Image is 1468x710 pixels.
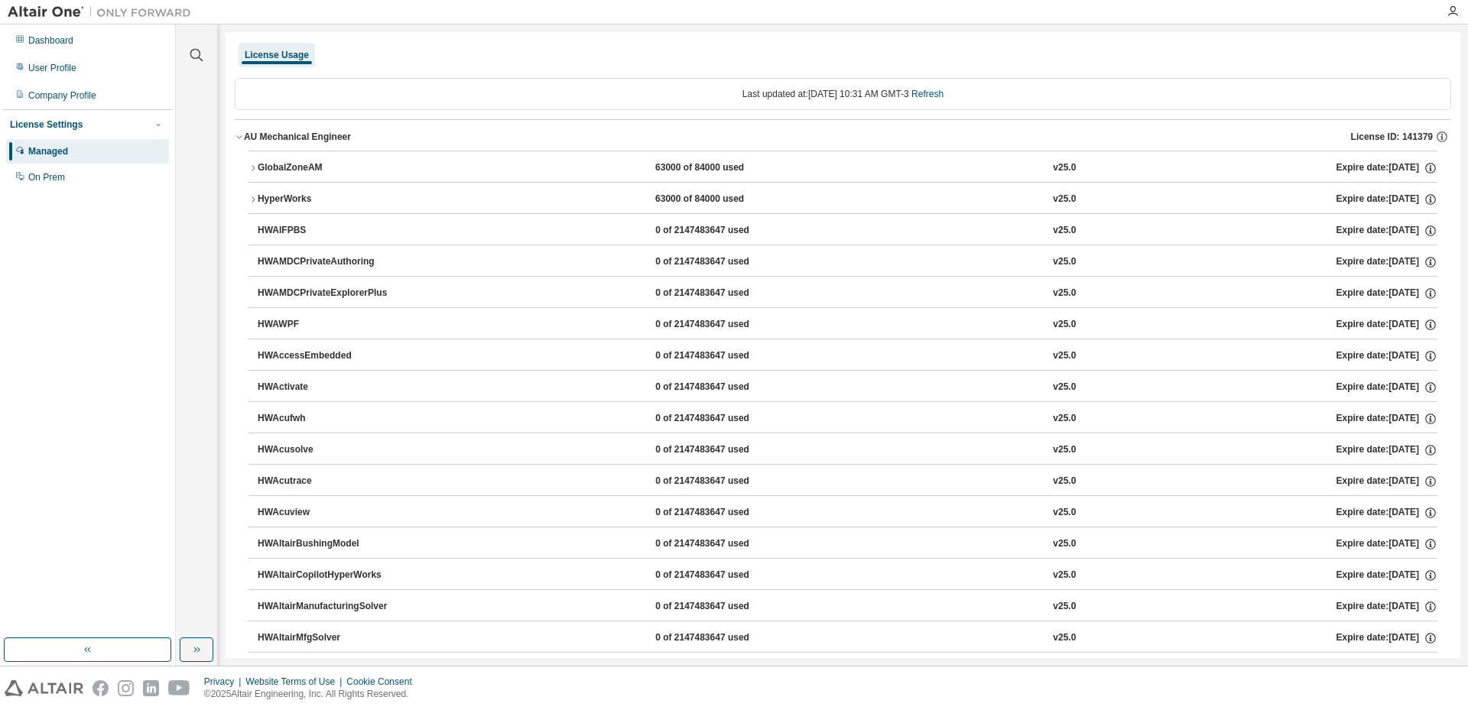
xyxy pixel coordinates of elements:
div: HWAWPF [258,318,395,332]
button: HWAMDCPrivateExplorerPlus0 of 2147483647 usedv25.0Expire date:[DATE] [258,277,1437,310]
div: v25.0 [1053,537,1076,551]
div: HWAMDCPrivateAuthoring [258,255,395,269]
button: HWAccessEmbedded0 of 2147483647 usedv25.0Expire date:[DATE] [258,339,1437,373]
div: Expire date: [DATE] [1336,412,1437,426]
button: HWAMDCPrivateAuthoring0 of 2147483647 usedv25.0Expire date:[DATE] [258,245,1437,279]
div: Privacy [204,676,245,688]
div: HWAccessEmbedded [258,349,395,363]
button: HWAcuview0 of 2147483647 usedv25.0Expire date:[DATE] [258,496,1437,530]
div: 0 of 2147483647 used [655,412,793,426]
div: v25.0 [1053,349,1076,363]
div: 63000 of 84000 used [655,193,793,206]
div: v25.0 [1053,287,1076,300]
div: Website Terms of Use [245,676,346,688]
div: 63000 of 84000 used [655,161,793,175]
div: Expire date: [DATE] [1336,506,1437,520]
div: 0 of 2147483647 used [655,381,793,394]
span: License ID: 141379 [1351,131,1433,143]
div: 0 of 2147483647 used [655,631,793,645]
div: Cookie Consent [346,676,421,688]
div: v25.0 [1053,161,1076,175]
div: HWAltairManufacturingSolver [258,600,395,614]
button: HWAcutrace0 of 2147483647 usedv25.0Expire date:[DATE] [258,465,1437,498]
img: instagram.svg [118,680,134,696]
div: Expire date: [DATE] [1336,318,1437,332]
div: 0 of 2147483647 used [655,255,793,269]
div: 0 of 2147483647 used [655,443,793,457]
div: v25.0 [1053,224,1076,238]
button: HWAcusolve0 of 2147483647 usedv25.0Expire date:[DATE] [258,433,1437,467]
div: Expire date: [DATE] [1336,193,1437,206]
button: HWAltairMfgSolver0 of 2147483647 usedv25.0Expire date:[DATE] [258,621,1437,655]
img: Altair One [8,5,199,20]
div: 0 of 2147483647 used [655,537,793,551]
div: Expire date: [DATE] [1336,475,1437,488]
div: 0 of 2147483647 used [655,475,793,488]
div: v25.0 [1053,412,1076,426]
div: HyperWorks [258,193,395,206]
div: v25.0 [1053,506,1076,520]
p: © 2025 Altair Engineering, Inc. All Rights Reserved. [204,688,421,701]
div: License Settings [10,118,83,131]
div: Expire date: [DATE] [1336,381,1437,394]
div: v25.0 [1053,193,1076,206]
div: v25.0 [1053,631,1076,645]
div: Dashboard [28,34,73,47]
img: youtube.svg [168,680,190,696]
div: HWAcufwh [258,412,395,426]
div: License Usage [245,49,309,61]
img: facebook.svg [93,680,109,696]
button: GlobalZoneAM63000 of 84000 usedv25.0Expire date:[DATE] [248,151,1437,185]
button: AU Mechanical EngineerLicense ID: 141379 [235,120,1451,154]
img: altair_logo.svg [5,680,83,696]
div: 0 of 2147483647 used [655,600,793,614]
a: Refresh [911,89,943,99]
div: HWAltairBushingModel [258,537,395,551]
div: Expire date: [DATE] [1336,631,1437,645]
img: linkedin.svg [143,680,159,696]
div: Last updated at: [DATE] 10:31 AM GMT-3 [235,78,1451,110]
button: HWAltairManufacturingSolver0 of 2147483647 usedv25.0Expire date:[DATE] [258,590,1437,624]
div: Expire date: [DATE] [1336,287,1437,300]
div: 0 of 2147483647 used [655,569,793,582]
div: Expire date: [DATE] [1336,569,1437,582]
div: HWActivate [258,381,395,394]
div: GlobalZoneAM [258,161,395,175]
div: On Prem [28,171,65,183]
div: HWAcusolve [258,443,395,457]
div: 0 of 2147483647 used [655,224,793,238]
button: HWAIFPBS0 of 2147483647 usedv25.0Expire date:[DATE] [258,214,1437,248]
div: Expire date: [DATE] [1336,161,1437,175]
button: HWAcufwh0 of 2147483647 usedv25.0Expire date:[DATE] [258,402,1437,436]
div: Expire date: [DATE] [1336,255,1437,269]
button: HWAltairBushingModel0 of 2147483647 usedv25.0Expire date:[DATE] [258,527,1437,561]
div: User Profile [28,62,76,74]
div: 0 of 2147483647 used [655,349,793,363]
div: Company Profile [28,89,96,102]
div: Expire date: [DATE] [1336,349,1437,363]
div: v25.0 [1053,600,1076,614]
div: v25.0 [1053,318,1076,332]
div: AU Mechanical Engineer [244,131,351,143]
div: Expire date: [DATE] [1336,600,1437,614]
div: v25.0 [1053,255,1076,269]
div: 0 of 2147483647 used [655,287,793,300]
div: Expire date: [DATE] [1336,224,1437,238]
button: HWActivate0 of 2147483647 usedv25.0Expire date:[DATE] [258,371,1437,404]
div: 0 of 2147483647 used [655,506,793,520]
div: v25.0 [1053,381,1076,394]
div: v25.0 [1053,443,1076,457]
div: v25.0 [1053,569,1076,582]
div: HWAcutrace [258,475,395,488]
div: v25.0 [1053,475,1076,488]
div: Managed [28,145,68,157]
button: HWAltairCopilotHyperWorks0 of 2147483647 usedv25.0Expire date:[DATE] [258,559,1437,592]
button: HWAltairOneDesktop0 of 2147483647 usedv25.0Expire date:[DATE] [258,653,1437,686]
div: HWAMDCPrivateExplorerPlus [258,287,395,300]
div: 0 of 2147483647 used [655,318,793,332]
div: HWAcuview [258,506,395,520]
div: Expire date: [DATE] [1336,537,1437,551]
button: HWAWPF0 of 2147483647 usedv25.0Expire date:[DATE] [258,308,1437,342]
div: HWAltairCopilotHyperWorks [258,569,395,582]
div: HWAIFPBS [258,224,395,238]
